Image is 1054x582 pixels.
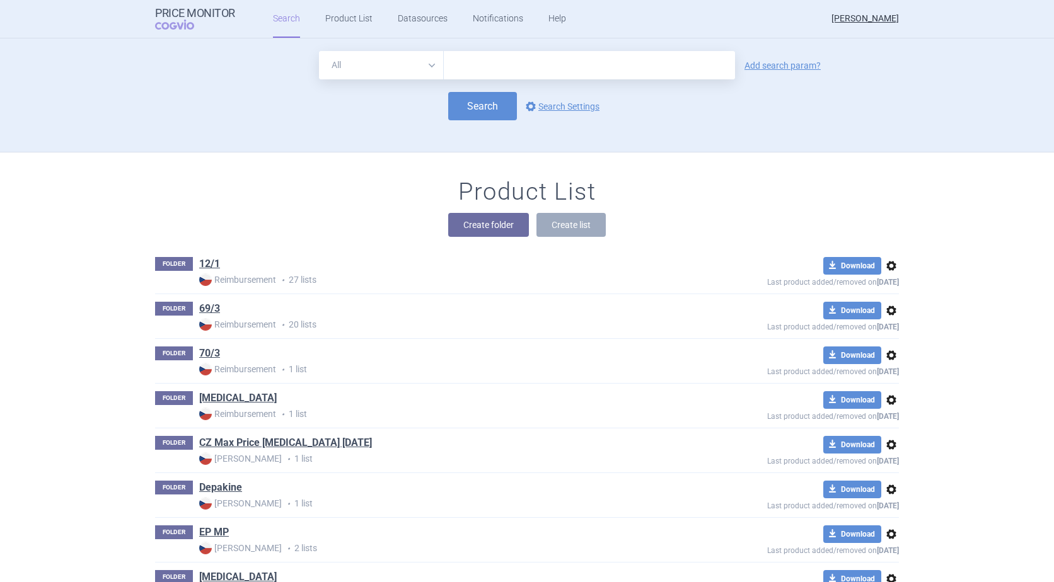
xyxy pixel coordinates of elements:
[877,546,899,555] strong: [DATE]
[199,363,276,375] strong: Reimbursement
[199,391,277,405] a: [MEDICAL_DATA]
[199,481,242,497] h1: Depakine
[676,275,899,287] p: Last product added/removed on
[676,319,899,331] p: Last product added/removed on
[676,498,899,510] p: Last product added/removed on
[877,457,899,465] strong: [DATE]
[282,498,294,510] i: •
[155,391,193,405] p: FOLDER
[199,497,282,510] strong: [PERSON_NAME]
[199,257,220,271] a: 12/1
[823,346,881,364] button: Download
[199,481,242,494] a: Depakine
[155,436,193,450] p: FOLDER
[199,542,212,554] img: CZ
[199,302,220,318] h1: 69/3
[276,319,289,331] i: •
[276,363,289,376] i: •
[199,408,276,420] strong: Reimbursement
[199,363,212,375] img: CZ
[199,391,277,408] h1: Baricitinib
[199,452,282,465] strong: [PERSON_NAME]
[448,213,529,237] button: Create folder
[199,525,229,539] a: EP MP
[199,408,212,420] img: CZ
[276,274,289,287] i: •
[282,542,294,555] i: •
[155,20,212,30] span: COGVIO
[155,302,193,316] p: FOLDER
[199,273,276,286] strong: Reimbursement
[877,367,899,376] strong: [DATE]
[823,525,881,543] button: Download
[676,364,899,376] p: Last product added/removed on
[199,318,212,331] img: CZ
[155,346,193,360] p: FOLDER
[448,92,517,120] button: Search
[877,412,899,421] strong: [DATE]
[199,408,676,421] p: 1 list
[199,363,676,376] p: 1 list
[155,481,193,494] p: FOLDER
[199,318,276,331] strong: Reimbursement
[199,436,372,452] h1: CZ Max Price Apidra 24.6.2024
[823,481,881,498] button: Download
[199,497,212,510] img: CZ
[199,452,676,465] p: 1 list
[536,213,606,237] button: Create list
[877,501,899,510] strong: [DATE]
[199,346,220,360] a: 70/3
[282,453,294,465] i: •
[199,302,220,316] a: 69/3
[676,454,899,465] p: Last product added/removed on
[823,436,881,454] button: Download
[155,525,193,539] p: FOLDER
[155,7,235,20] strong: Price Monitor
[676,409,899,421] p: Last product added/removed on
[199,273,676,287] p: 27 lists
[199,542,282,554] strong: [PERSON_NAME]
[744,61,821,70] a: Add search param?
[877,278,899,287] strong: [DATE]
[877,322,899,331] strong: [DATE]
[199,257,220,273] h1: 12/1
[199,318,676,331] p: 20 lists
[823,302,881,319] button: Download
[276,408,289,421] i: •
[199,436,372,450] a: CZ Max Price [MEDICAL_DATA] [DATE]
[199,273,212,286] img: CZ
[199,497,676,510] p: 1 list
[199,525,229,542] h1: EP MP
[199,346,220,363] h1: 70/3
[155,7,235,31] a: Price MonitorCOGVIO
[155,257,193,271] p: FOLDER
[199,542,676,555] p: 2 lists
[676,543,899,555] p: Last product added/removed on
[823,257,881,275] button: Download
[823,391,881,409] button: Download
[523,99,599,114] a: Search Settings
[458,178,596,207] h1: Product List
[199,452,212,465] img: CZ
